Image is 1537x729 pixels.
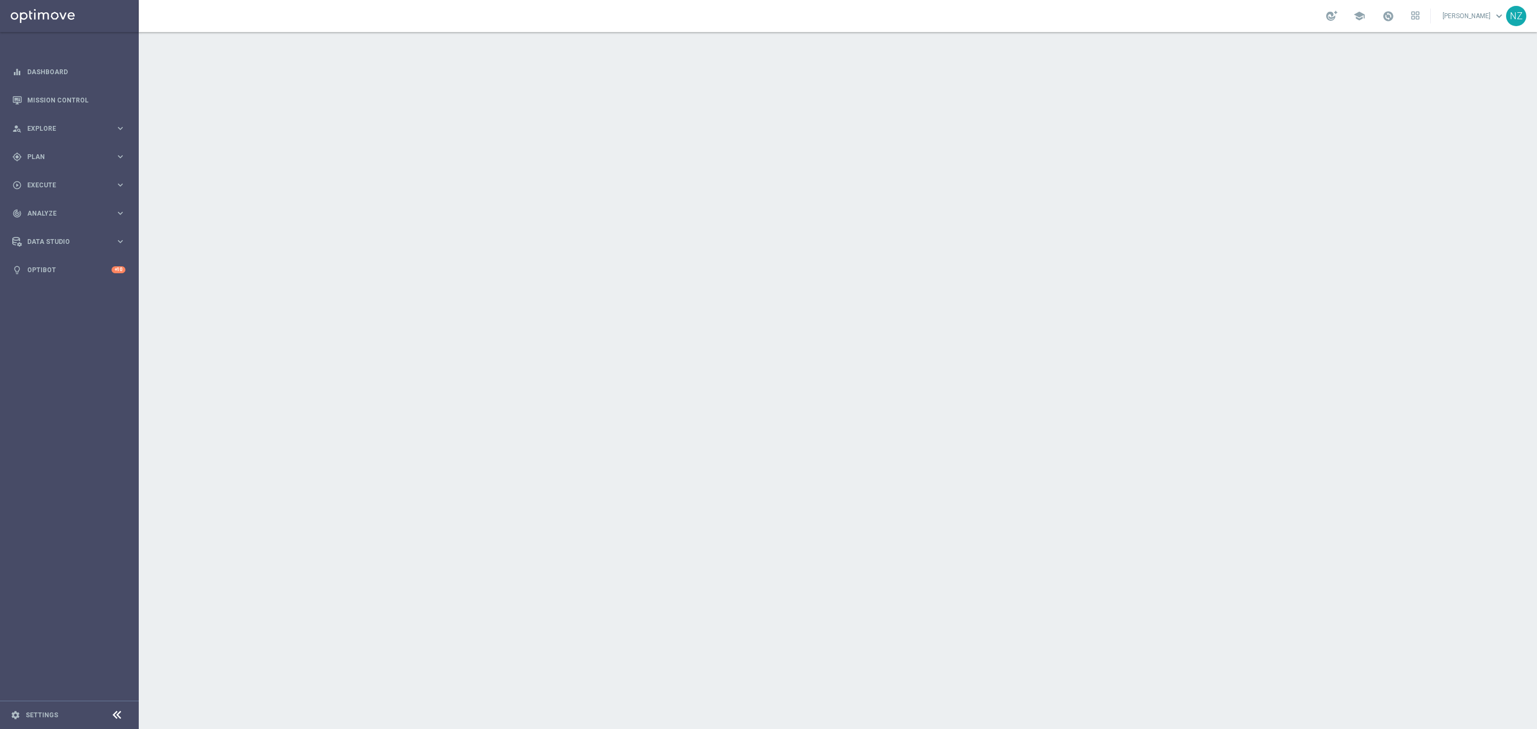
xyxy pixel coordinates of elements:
button: Mission Control [12,96,126,105]
i: keyboard_arrow_right [115,180,125,190]
div: Execute [12,180,115,190]
i: keyboard_arrow_right [115,236,125,247]
span: Execute [27,182,115,188]
span: Plan [27,154,115,160]
div: +10 [112,266,125,273]
span: Explore [27,125,115,132]
i: equalizer [12,67,22,77]
button: play_circle_outline Execute keyboard_arrow_right [12,181,126,189]
div: Optibot [12,256,125,284]
span: Analyze [27,210,115,217]
i: track_changes [12,209,22,218]
a: Dashboard [27,58,125,86]
div: Dashboard [12,58,125,86]
div: NZ [1506,6,1526,26]
i: play_circle_outline [12,180,22,190]
a: [PERSON_NAME]keyboard_arrow_down [1441,8,1506,24]
i: keyboard_arrow_right [115,208,125,218]
div: Analyze [12,209,115,218]
div: Explore [12,124,115,133]
button: person_search Explore keyboard_arrow_right [12,124,126,133]
i: settings [11,710,20,720]
a: Mission Control [27,86,125,114]
i: lightbulb [12,265,22,275]
div: Data Studio [12,237,115,247]
button: equalizer Dashboard [12,68,126,76]
span: keyboard_arrow_down [1493,10,1505,22]
a: Optibot [27,256,112,284]
span: Data Studio [27,239,115,245]
i: person_search [12,124,22,133]
button: track_changes Analyze keyboard_arrow_right [12,209,126,218]
i: keyboard_arrow_right [115,152,125,162]
button: lightbulb Optibot +10 [12,266,126,274]
i: keyboard_arrow_right [115,123,125,133]
a: Settings [26,712,58,718]
span: school [1353,10,1365,22]
div: Plan [12,152,115,162]
button: Data Studio keyboard_arrow_right [12,237,126,246]
div: Mission Control [12,86,125,114]
button: gps_fixed Plan keyboard_arrow_right [12,153,126,161]
i: gps_fixed [12,152,22,162]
